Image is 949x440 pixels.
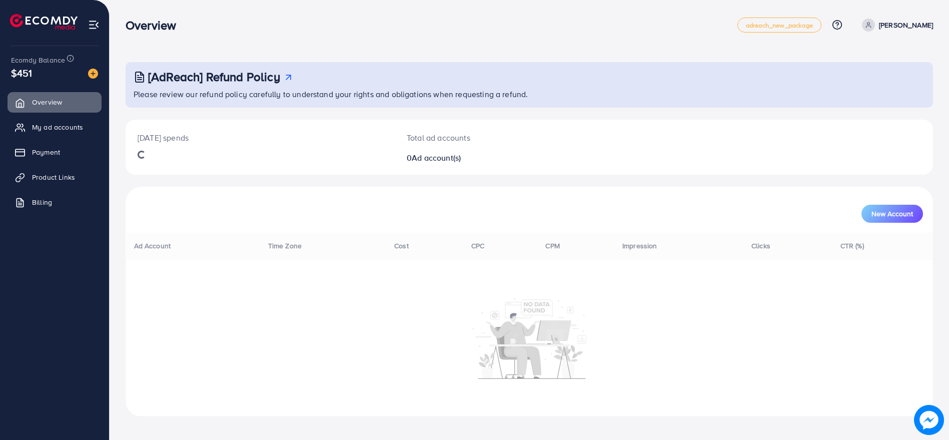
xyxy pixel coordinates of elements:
[407,132,585,144] p: Total ad accounts
[8,142,102,162] a: Payment
[32,97,62,107] span: Overview
[8,92,102,112] a: Overview
[88,69,98,79] img: image
[134,88,927,100] p: Please review our refund policy carefully to understand your rights and obligations when requesti...
[88,19,100,31] img: menu
[148,70,280,84] h3: [AdReach] Refund Policy
[32,197,52,207] span: Billing
[8,167,102,187] a: Product Links
[412,152,461,163] span: Ad account(s)
[861,205,923,223] button: New Account
[11,55,65,65] span: Ecomdy Balance
[914,405,944,435] img: image
[407,153,585,163] h2: 0
[8,192,102,212] a: Billing
[858,19,933,32] a: [PERSON_NAME]
[8,117,102,137] a: My ad accounts
[746,22,813,29] span: adreach_new_package
[138,132,383,144] p: [DATE] spends
[879,19,933,31] p: [PERSON_NAME]
[126,18,184,33] h3: Overview
[32,122,83,132] span: My ad accounts
[737,18,821,33] a: adreach_new_package
[871,210,913,217] span: New Account
[32,172,75,182] span: Product Links
[10,14,78,30] img: logo
[11,66,33,80] span: $451
[32,147,60,157] span: Payment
